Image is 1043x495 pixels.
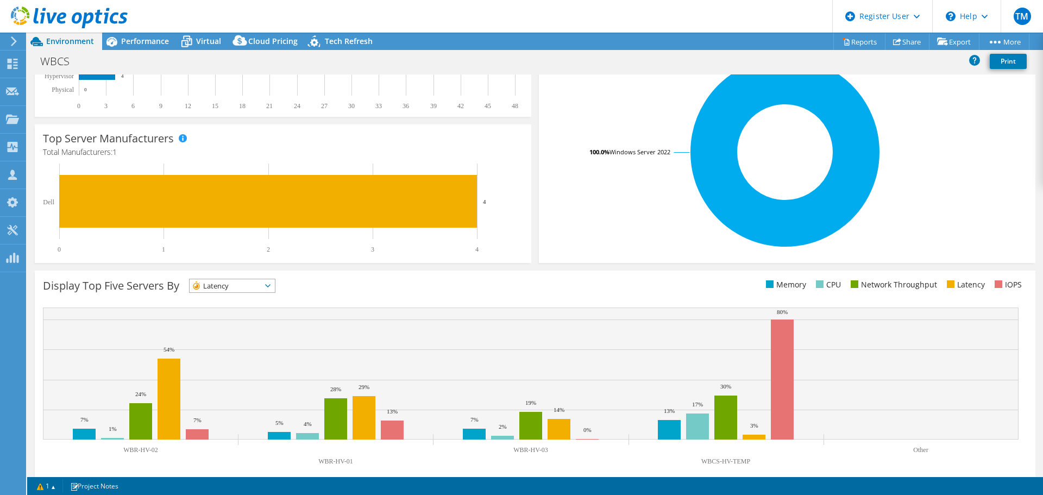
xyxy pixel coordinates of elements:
[499,423,507,430] text: 2%
[701,458,751,465] text: WBCS-HV-TEMP
[403,102,409,110] text: 36
[483,198,486,205] text: 4
[275,419,284,426] text: 5%
[193,417,202,423] text: 7%
[992,279,1022,291] li: IOPS
[777,309,788,315] text: 80%
[330,386,341,392] text: 28%
[123,446,158,454] text: WBR-HV-02
[46,36,94,46] span: Environment
[43,146,523,158] h4: Total Manufacturers:
[112,147,117,157] span: 1
[583,427,592,433] text: 0%
[470,416,479,423] text: 7%
[131,102,135,110] text: 6
[325,36,373,46] span: Tech Refresh
[475,246,479,253] text: 4
[121,73,124,79] text: 4
[80,416,89,423] text: 7%
[35,55,86,67] h1: WBCS
[525,399,536,406] text: 19%
[589,148,610,156] tspan: 100.0%
[750,422,758,429] text: 3%
[318,458,353,465] text: WBR-HV-01
[763,279,806,291] li: Memory
[162,246,165,253] text: 1
[196,36,221,46] span: Virtual
[485,102,491,110] text: 45
[664,408,675,414] text: 13%
[52,86,74,93] text: Physical
[990,54,1027,69] a: Print
[848,279,937,291] li: Network Throughput
[62,479,126,493] a: Project Notes
[375,102,382,110] text: 33
[135,391,146,397] text: 24%
[45,72,74,80] text: Hypervisor
[913,446,928,454] text: Other
[371,246,374,253] text: 3
[190,279,261,292] span: Latency
[58,246,61,253] text: 0
[84,87,87,92] text: 0
[554,406,564,413] text: 14%
[267,246,270,253] text: 2
[109,425,117,432] text: 1%
[29,479,63,493] a: 1
[348,102,355,110] text: 30
[979,33,1029,50] a: More
[185,102,191,110] text: 12
[512,102,518,110] text: 48
[159,102,162,110] text: 9
[104,102,108,110] text: 3
[164,346,174,353] text: 54%
[944,279,985,291] li: Latency
[833,33,885,50] a: Reports
[513,446,548,454] text: WBR-HV-03
[266,102,273,110] text: 21
[1014,8,1031,25] span: TM
[929,33,979,50] a: Export
[720,383,731,390] text: 30%
[304,421,312,427] text: 4%
[43,133,174,145] h3: Top Server Manufacturers
[457,102,464,110] text: 42
[121,36,169,46] span: Performance
[885,33,929,50] a: Share
[430,102,437,110] text: 39
[77,102,80,110] text: 0
[610,148,670,156] tspan: Windows Server 2022
[813,279,841,291] li: CPU
[387,408,398,415] text: 13%
[248,36,298,46] span: Cloud Pricing
[359,384,369,390] text: 29%
[43,198,54,206] text: Dell
[692,401,703,408] text: 17%
[212,102,218,110] text: 15
[946,11,956,21] svg: \n
[239,102,246,110] text: 18
[294,102,300,110] text: 24
[321,102,328,110] text: 27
